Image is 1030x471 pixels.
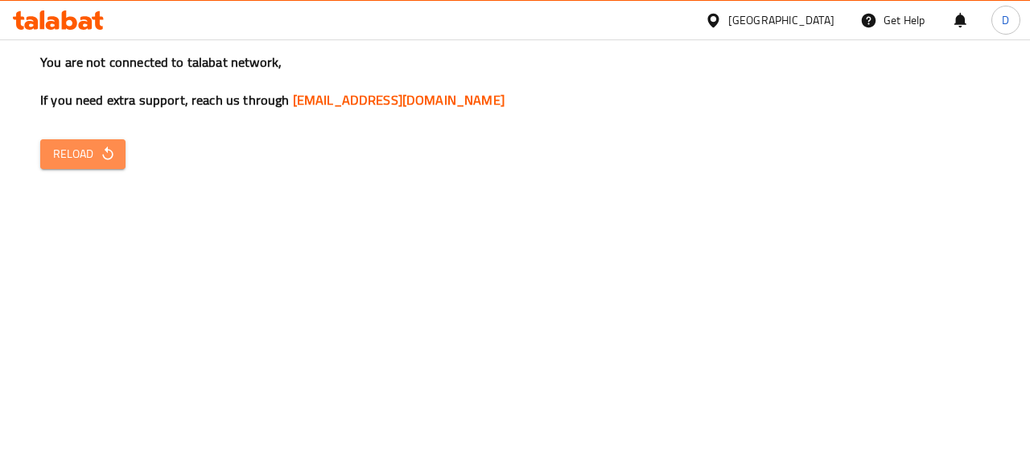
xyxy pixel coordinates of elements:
span: Reload [53,144,113,164]
a: [EMAIL_ADDRESS][DOMAIN_NAME] [293,88,505,112]
span: D [1002,11,1009,29]
div: [GEOGRAPHIC_DATA] [728,11,834,29]
h3: You are not connected to talabat network, If you need extra support, reach us through [40,53,990,109]
button: Reload [40,139,126,169]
